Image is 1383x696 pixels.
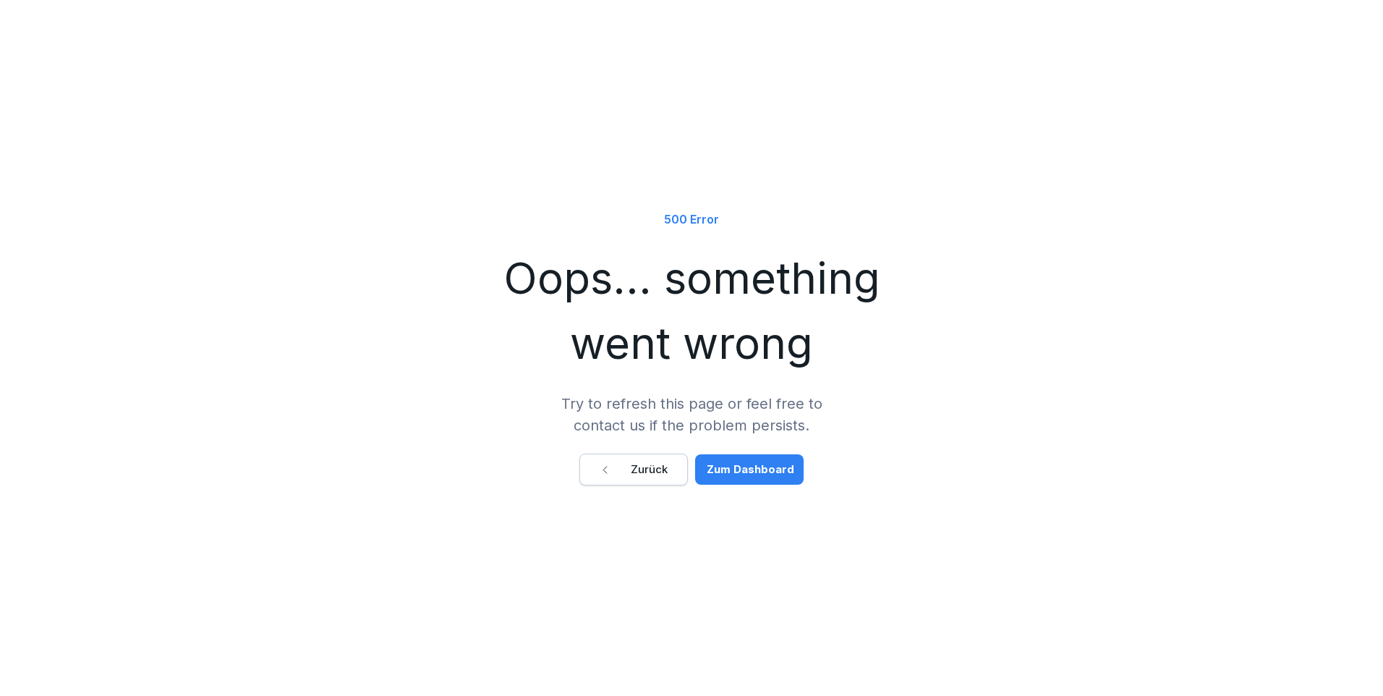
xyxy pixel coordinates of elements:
[579,454,688,485] button: Zurück
[664,211,719,228] p: 500 Error
[707,462,794,478] div: Zum Dashboard
[695,454,804,485] button: Zum Dashboard
[600,462,668,478] div: Zurück
[475,245,908,375] h1: Oops... something went wrong
[547,393,836,436] p: Try to refresh this page or feel free to contact us if the problem persists.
